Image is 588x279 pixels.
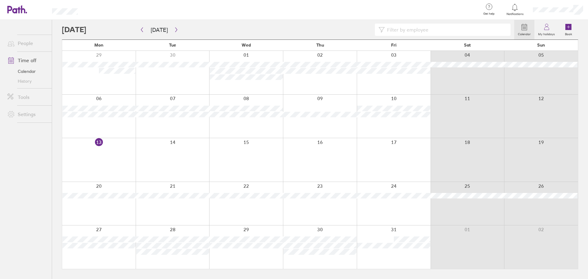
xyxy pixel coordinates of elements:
label: My holidays [534,31,559,36]
span: Wed [242,43,251,47]
span: Sun [537,43,545,47]
span: Sat [464,43,471,47]
a: Calendar [514,20,534,40]
a: Settings [2,108,52,120]
span: Mon [94,43,104,47]
a: Book [559,20,578,40]
a: My holidays [534,20,559,40]
a: Tools [2,91,52,103]
span: Thu [316,43,324,47]
span: Tue [169,43,176,47]
span: Get help [479,12,499,16]
label: Calendar [514,31,534,36]
a: Notifications [505,3,525,16]
a: Time off [2,54,52,66]
a: Calendar [2,66,52,76]
span: Fri [391,43,397,47]
input: Filter by employee [385,24,507,36]
label: Book [561,31,576,36]
span: Notifications [505,12,525,16]
a: People [2,37,52,49]
button: [DATE] [146,25,173,35]
a: History [2,76,52,86]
